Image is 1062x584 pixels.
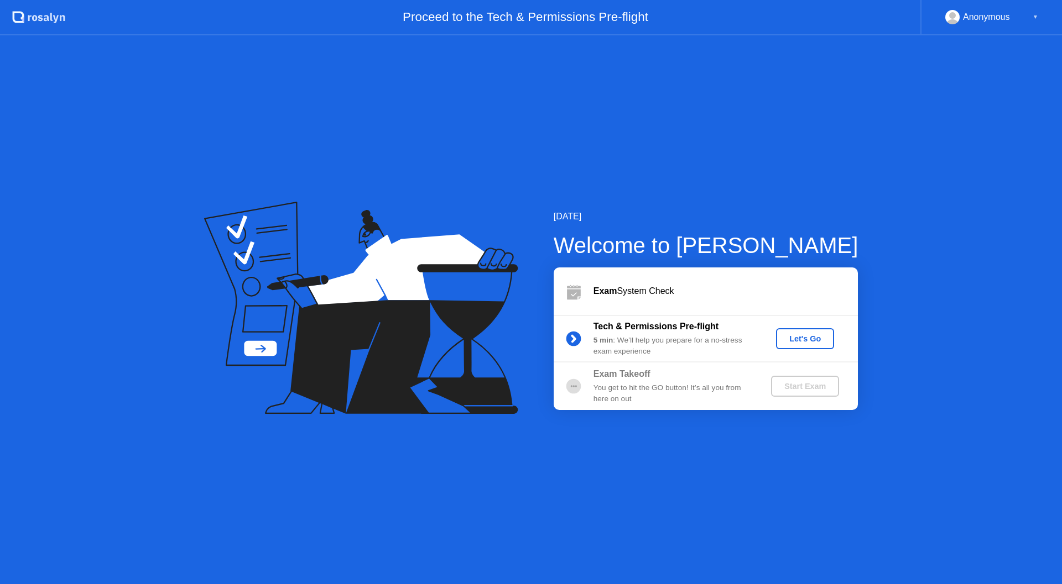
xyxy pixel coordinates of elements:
div: ▼ [1033,10,1038,24]
div: You get to hit the GO button! It’s all you from here on out [594,382,753,405]
b: Exam [594,286,617,296]
b: 5 min [594,336,613,344]
button: Let's Go [776,328,834,349]
button: Start Exam [771,376,839,397]
div: Let's Go [780,334,830,343]
div: Welcome to [PERSON_NAME] [554,229,858,262]
div: Anonymous [963,10,1010,24]
div: Start Exam [775,382,835,391]
div: [DATE] [554,210,858,223]
div: System Check [594,285,858,298]
b: Exam Takeoff [594,369,650,378]
b: Tech & Permissions Pre-flight [594,322,719,331]
div: : We’ll help you prepare for a no-stress exam experience [594,335,753,357]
